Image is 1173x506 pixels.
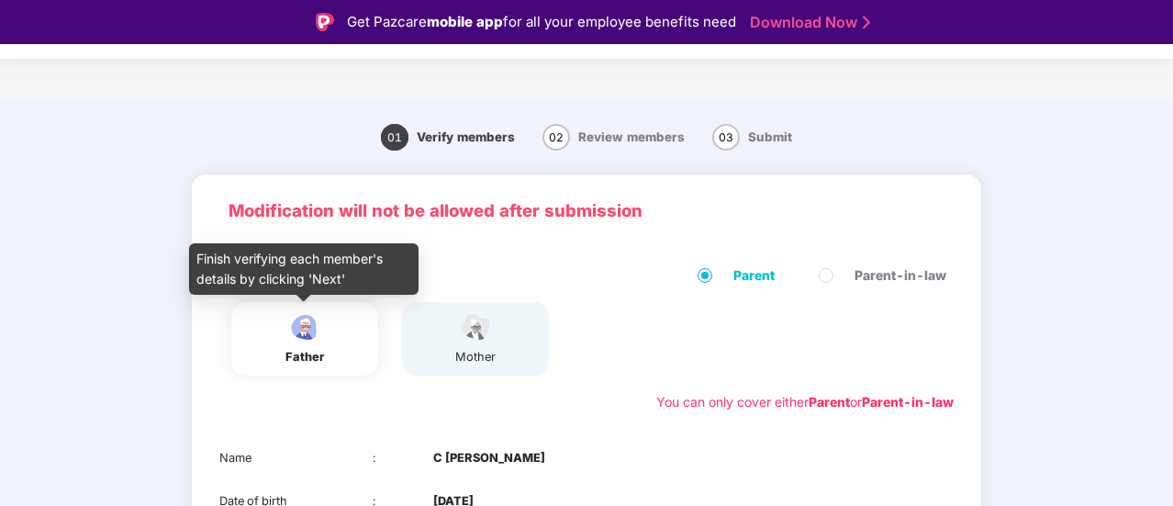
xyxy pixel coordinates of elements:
span: 02 [542,124,570,151]
div: mother [452,348,498,366]
a: Download Now [750,13,865,32]
div: father [282,348,328,366]
span: Verify members [417,129,515,144]
div: : [373,449,434,467]
b: Parent [809,394,850,410]
div: Name [219,449,373,467]
img: svg+xml;base64,PHN2ZyBpZD0iRmF0aGVyX2ljb24iIHhtbG5zPSJodHRwOi8vd3d3LnczLm9yZy8yMDAwL3N2ZyIgeG1sbn... [282,311,328,343]
div: Finish verifying each member's details by clicking 'Next' [189,243,419,295]
img: Logo [316,13,334,31]
img: svg+xml;base64,PHN2ZyB4bWxucz0iaHR0cDovL3d3dy53My5vcmcvMjAwMC9zdmciIHdpZHRoPSI1NCIgaGVpZ2h0PSIzOC... [452,311,498,343]
span: 03 [712,124,740,151]
b: Parent-in-law [862,394,954,410]
p: Modification will not be allowed after submission [229,197,944,224]
strong: mobile app [427,13,503,30]
div: Get Pazcare for all your employee benefits need [347,11,736,33]
span: Parent [726,265,782,286]
span: Review members [578,129,685,144]
b: C [PERSON_NAME] [433,449,545,467]
span: Parent-in-law [847,265,954,286]
span: Submit [748,129,792,144]
div: You can only cover either or [656,392,954,412]
span: 01 [381,124,408,151]
img: Stroke [863,13,870,32]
